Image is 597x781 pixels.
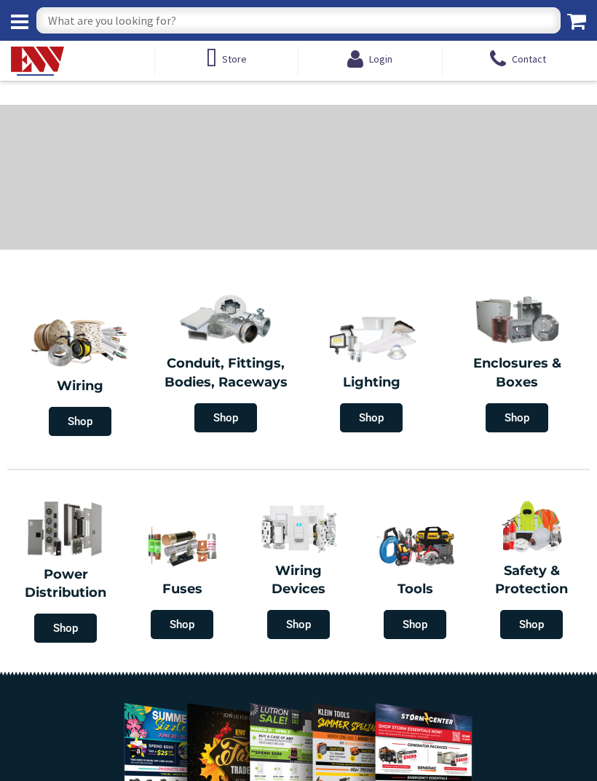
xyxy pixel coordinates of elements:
[36,7,561,33] input: What are you looking for?
[15,566,116,603] h2: Power Distribution
[7,309,153,443] a: Wiring Shop
[500,610,563,639] span: Shop
[34,614,97,643] span: Shop
[369,52,392,66] span: Login
[157,290,295,440] a: Conduit, Fittings, Bodies, Raceways Shop
[251,562,346,599] h2: Wiring Devices
[164,354,288,392] h2: Conduit, Fittings, Bodies, Raceways
[486,403,548,432] span: Shop
[512,46,546,72] span: Contact
[49,407,111,436] span: Shop
[477,492,586,646] a: Safety & Protection Shop
[302,309,440,440] a: Lighting Shop
[244,492,353,646] a: Wiring Devices Shop
[7,491,124,650] a: Power Distribution Shop
[384,610,446,639] span: Shop
[15,377,146,396] h2: Wiring
[11,47,64,76] img: Electrical Wholesalers, Inc.
[455,354,579,392] h2: Enclosures & Boxes
[222,52,247,66] span: Store
[448,290,586,440] a: Enclosures & Boxes Shop
[151,610,213,639] span: Shop
[347,46,392,72] a: Login
[368,580,462,599] h2: Tools
[206,46,247,72] a: Store
[127,510,237,646] a: Fuses Shop
[490,46,546,72] a: Contact
[135,580,229,599] h2: Fuses
[484,562,579,599] h2: Safety & Protection
[194,403,257,432] span: Shop
[309,373,433,392] h2: Lighting
[267,610,330,639] span: Shop
[340,403,403,432] span: Shop
[360,510,470,646] a: Tools Shop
